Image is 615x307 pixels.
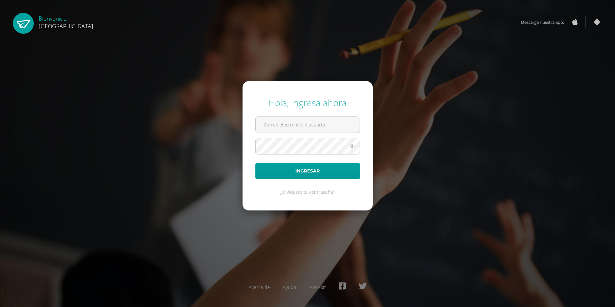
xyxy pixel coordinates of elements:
[39,22,93,30] span: [GEOGRAPHIC_DATA]
[309,284,326,290] a: Presskit
[521,16,570,28] span: Descarga nuestra app:
[255,97,360,109] div: Hola, ingresa ahora
[249,284,270,290] a: Acerca de
[283,284,296,290] a: Ayuda
[256,117,360,133] input: Correo electrónico o usuario
[255,163,360,179] button: Ingresar
[39,13,93,30] div: Bienvenido,
[280,189,335,195] a: ¿Olvidaste tu contraseña?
